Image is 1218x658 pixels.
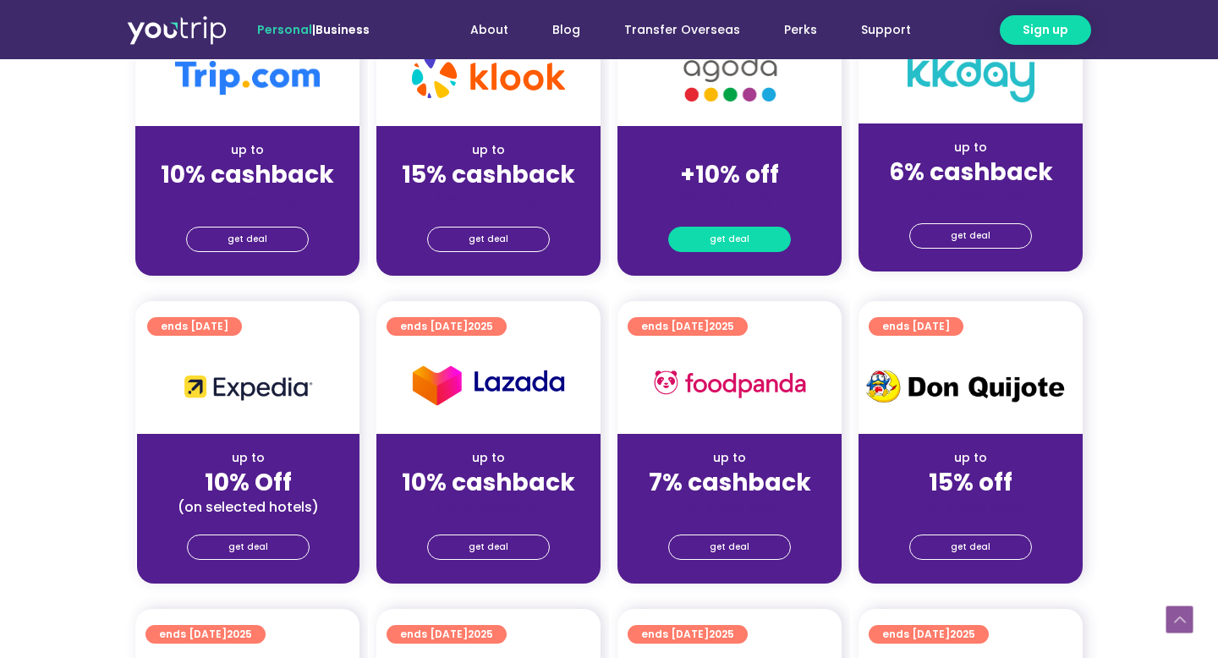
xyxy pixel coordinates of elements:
[402,158,575,191] strong: 15% cashback
[390,498,587,516] div: (for stays only)
[402,466,575,499] strong: 10% cashback
[641,625,734,644] span: ends [DATE]
[390,190,587,208] div: (for stays only)
[530,14,602,46] a: Blog
[869,317,963,336] a: ends [DATE]
[390,449,587,467] div: up to
[159,625,252,644] span: ends [DATE]
[227,627,252,641] span: 2025
[668,227,791,252] a: get deal
[151,449,346,467] div: up to
[147,317,242,336] a: ends [DATE]
[951,535,990,559] span: get deal
[161,158,334,191] strong: 10% cashback
[929,466,1012,499] strong: 15% off
[1023,21,1068,39] span: Sign up
[468,319,493,333] span: 2025
[315,21,370,38] a: Business
[909,223,1032,249] a: get deal
[602,14,762,46] a: Transfer Overseas
[631,190,828,208] div: (for stays only)
[872,498,1069,516] div: (for stays only)
[228,535,268,559] span: get deal
[641,317,734,336] span: ends [DATE]
[387,625,507,644] a: ends [DATE]2025
[680,158,779,191] strong: +10% off
[427,535,550,560] a: get deal
[714,141,745,158] span: up to
[257,21,312,38] span: Personal
[872,188,1069,206] div: (for stays only)
[257,21,370,38] span: |
[909,535,1032,560] a: get deal
[387,317,507,336] a: ends [DATE]2025
[448,14,530,46] a: About
[415,14,933,46] nav: Menu
[427,227,550,252] a: get deal
[205,466,292,499] strong: 10% Off
[228,228,267,251] span: get deal
[950,627,975,641] span: 2025
[628,317,748,336] a: ends [DATE]2025
[649,466,811,499] strong: 7% cashback
[839,14,933,46] a: Support
[762,14,839,46] a: Perks
[628,625,748,644] a: ends [DATE]2025
[400,625,493,644] span: ends [DATE]
[161,317,228,336] span: ends [DATE]
[151,498,346,516] div: (on selected hotels)
[889,156,1053,189] strong: 6% cashback
[1000,15,1091,45] a: Sign up
[872,139,1069,156] div: up to
[469,228,508,251] span: get deal
[951,224,990,248] span: get deal
[709,319,734,333] span: 2025
[390,141,587,159] div: up to
[872,449,1069,467] div: up to
[882,625,975,644] span: ends [DATE]
[882,317,950,336] span: ends [DATE]
[187,535,310,560] a: get deal
[469,535,508,559] span: get deal
[145,625,266,644] a: ends [DATE]2025
[631,498,828,516] div: (for stays only)
[149,141,346,159] div: up to
[668,535,791,560] a: get deal
[710,535,749,559] span: get deal
[468,627,493,641] span: 2025
[631,449,828,467] div: up to
[869,625,989,644] a: ends [DATE]2025
[710,228,749,251] span: get deal
[709,627,734,641] span: 2025
[149,190,346,208] div: (for stays only)
[186,227,309,252] a: get deal
[400,317,493,336] span: ends [DATE]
